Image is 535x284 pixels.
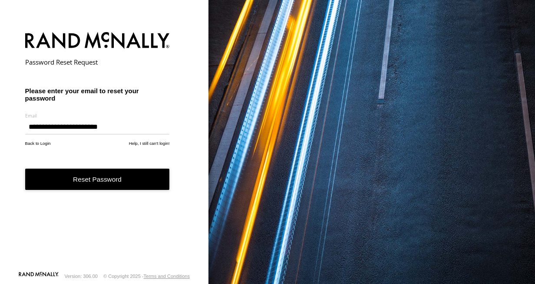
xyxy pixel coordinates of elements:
[65,274,98,279] div: Version: 306.00
[25,30,170,52] img: Rand McNally
[25,141,51,146] a: Back to Login
[144,274,190,279] a: Terms and Conditions
[25,169,170,190] button: Reset Password
[25,87,170,102] h3: Please enter your email to reset your password
[129,141,170,146] a: Help, I still can't login!
[25,112,170,119] label: Email
[103,274,190,279] div: © Copyright 2025 -
[25,58,170,66] h2: Password Reset Request
[19,272,59,281] a: Visit our Website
